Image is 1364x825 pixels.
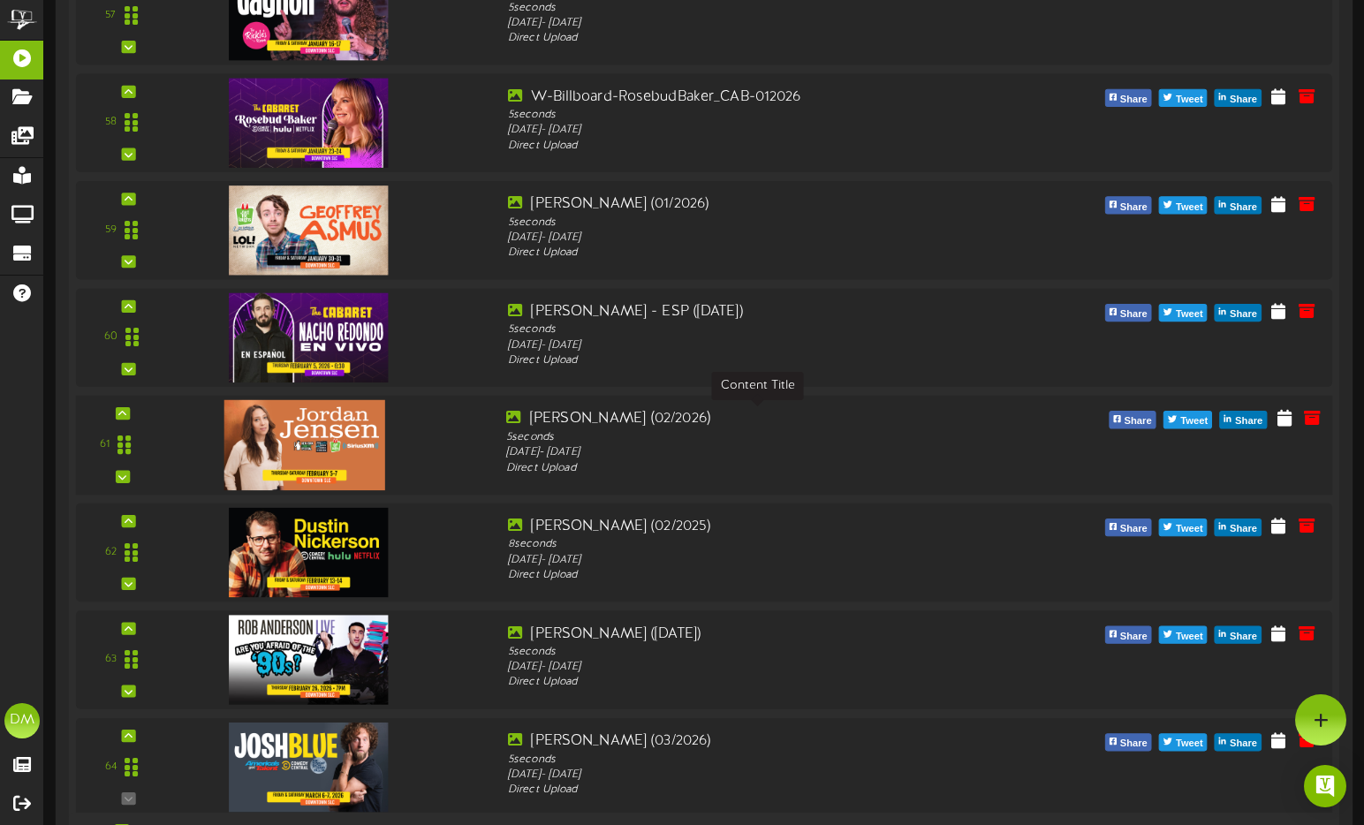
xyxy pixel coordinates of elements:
[1304,765,1346,807] div: Open Intercom Messenger
[1172,627,1207,647] span: Tweet
[1105,304,1152,322] button: Share
[506,445,1008,461] div: [DATE] - [DATE]
[1215,733,1262,751] button: Share
[1172,90,1207,110] span: Tweet
[508,337,1004,352] div: [DATE] - [DATE]
[1105,196,1152,214] button: Share
[104,330,117,345] div: 60
[1159,304,1208,322] button: Tweet
[105,545,117,560] div: 62
[508,552,1004,567] div: [DATE] - [DATE]
[508,194,1004,215] div: [PERSON_NAME] (01/2026)
[1226,627,1261,647] span: Share
[508,675,1004,690] div: Direct Upload
[1163,411,1212,428] button: Tweet
[1215,518,1262,536] button: Share
[1226,90,1261,110] span: Share
[508,660,1004,675] div: [DATE] - [DATE]
[1226,305,1261,324] span: Share
[1226,197,1261,216] span: Share
[1105,626,1152,644] button: Share
[1117,197,1151,216] span: Share
[105,223,117,238] div: 59
[1226,519,1261,539] span: Share
[508,752,1004,767] div: 5 seconds
[1220,411,1268,428] button: Share
[229,185,388,275] img: 58ef4ca4-6eec-4b23-8ab5-b449a5631292.jpg
[1172,197,1207,216] span: Tweet
[508,87,1004,108] div: W-Billboard-RosebudBaker_CAB-012026
[1215,626,1262,644] button: Share
[229,293,388,382] img: 7812b34d-e581-4a5d-854c-dafe952fc8e1.jpg
[229,615,388,704] img: 922e3da5-6c5c-44fc-ab16-c13fa0fec061.jpg
[1105,518,1152,536] button: Share
[508,231,1004,246] div: [DATE] - [DATE]
[1172,519,1207,539] span: Tweet
[105,760,117,775] div: 64
[1215,89,1262,107] button: Share
[508,624,1004,644] div: [PERSON_NAME] ([DATE])
[1172,305,1207,324] span: Tweet
[1177,412,1211,431] span: Tweet
[229,723,388,812] img: 8985d6fa-7a42-4dbe-bcda-d76557786f26.jpg
[1215,304,1262,322] button: Share
[4,703,40,738] div: DM
[1117,734,1151,753] span: Share
[229,508,388,597] img: c79348f9-a356-4439-bde4-9fea8a648dd6.jpg
[508,768,1004,783] div: [DATE] - [DATE]
[1159,89,1208,107] button: Tweet
[1159,196,1208,214] button: Tweet
[105,115,117,130] div: 58
[100,437,110,453] div: 61
[508,108,1004,123] div: 5 seconds
[508,215,1004,230] div: 5 seconds
[1120,412,1155,431] span: Share
[229,78,388,167] img: 417e23fa-ae06-4e10-9bfb-60cf42db6e00.jpg
[224,400,385,490] img: d4cc7d2b-90cf-46cb-a565-17aee4ae232e.jpg
[508,645,1004,660] div: 5 seconds
[1105,733,1152,751] button: Share
[506,409,1008,429] div: [PERSON_NAME] (02/2026)
[508,731,1004,752] div: [PERSON_NAME] (03/2026)
[1117,627,1151,647] span: Share
[1159,733,1208,751] button: Tweet
[508,537,1004,552] div: 8 seconds
[508,123,1004,138] div: [DATE] - [DATE]
[1105,89,1152,107] button: Share
[1172,734,1207,753] span: Tweet
[508,31,1004,46] div: Direct Upload
[508,16,1004,31] div: [DATE] - [DATE]
[1109,411,1156,428] button: Share
[1159,626,1208,644] button: Tweet
[1117,90,1151,110] span: Share
[508,302,1004,322] div: [PERSON_NAME] - ESP ([DATE])
[508,138,1004,153] div: Direct Upload
[1117,519,1151,539] span: Share
[1117,305,1151,324] span: Share
[506,460,1008,476] div: Direct Upload
[1159,518,1208,536] button: Tweet
[1215,196,1262,214] button: Share
[1226,734,1261,753] span: Share
[508,353,1004,368] div: Direct Upload
[508,517,1004,537] div: [PERSON_NAME] (02/2025)
[1231,412,1266,431] span: Share
[508,322,1004,337] div: 5 seconds
[508,568,1004,583] div: Direct Upload
[105,652,117,667] div: 63
[506,429,1008,445] div: 5 seconds
[105,8,116,23] div: 57
[508,783,1004,798] div: Direct Upload
[508,246,1004,261] div: Direct Upload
